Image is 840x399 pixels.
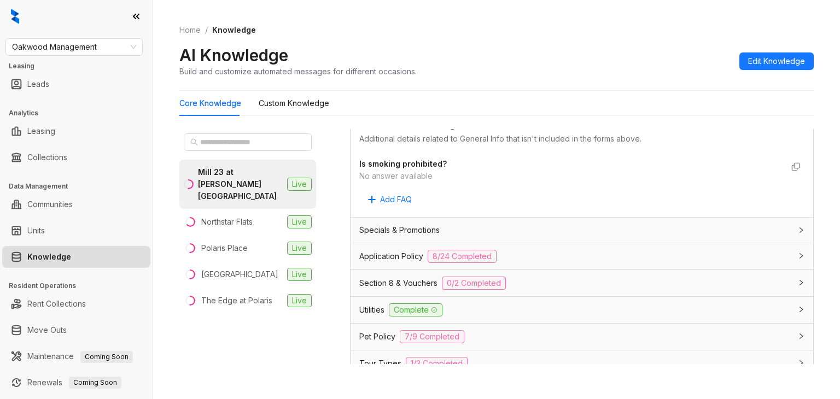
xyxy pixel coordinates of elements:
div: Application Policy8/24 Completed [351,243,813,269]
a: Communities [27,193,73,215]
div: Polaris Place [201,242,248,254]
div: Custom Knowledge [259,97,329,109]
a: Knowledge [27,246,71,268]
button: Edit Knowledge [739,52,814,70]
span: Add FAQ [380,193,412,206]
strong: Is smoking prohibited? [359,159,447,168]
h2: AI Knowledge [179,45,288,66]
div: Additional details related to General Info that isn't included in the forms above. [359,133,804,145]
a: Units [27,220,45,242]
span: collapsed [798,333,804,339]
div: [GEOGRAPHIC_DATA] [201,268,278,280]
a: Rent Collections [27,293,86,315]
span: Live [287,268,312,281]
span: Coming Soon [80,351,133,363]
a: Collections [27,146,67,168]
div: The Edge at Polaris [201,295,272,307]
li: / [205,24,208,36]
span: search [190,138,198,146]
div: UtilitiesComplete [351,297,813,323]
span: Edit Knowledge [748,55,805,67]
span: Live [287,242,312,255]
span: Tour Types [359,357,401,369]
div: Section 8 & Vouchers0/2 Completed [351,270,813,296]
h3: Analytics [9,108,153,118]
li: Communities [2,193,150,215]
div: Tour Types1/3 Completed [351,350,813,377]
li: Collections [2,146,150,168]
span: Utilities [359,304,384,316]
li: Maintenance [2,345,150,367]
h3: Data Management [9,181,153,191]
div: Build and customize automated messages for different occasions. [179,66,417,77]
div: Core Knowledge [179,97,241,109]
a: Leasing [27,120,55,142]
li: Knowledge [2,246,150,268]
a: Home [177,24,203,36]
h3: Resident Operations [9,281,153,291]
span: Section 8 & Vouchers [359,277,437,289]
img: logo [11,9,19,24]
li: Rent Collections [2,293,150,315]
span: 0/2 Completed [442,277,506,290]
span: collapsed [798,306,804,313]
li: Renewals [2,372,150,394]
div: Specials & Promotions [351,218,813,243]
span: collapsed [798,253,804,259]
span: Complete [389,303,442,316]
span: Live [287,178,312,191]
span: 7/9 Completed [400,330,464,343]
span: 1/3 Completed [406,357,468,370]
span: Pet Policy [359,331,395,343]
div: No answer available [359,170,783,182]
a: Leads [27,73,49,95]
div: Northstar Flats [201,216,253,228]
span: Live [287,215,312,228]
li: Move Outs [2,319,150,341]
span: Coming Soon [69,377,121,389]
span: Knowledge [212,25,256,34]
h3: Leasing [9,61,153,71]
span: 8/24 Completed [428,250,497,263]
button: Add FAQ [359,191,421,208]
li: Leasing [2,120,150,142]
span: Specials & Promotions [359,224,440,236]
span: collapsed [798,360,804,366]
a: RenewalsComing Soon [27,372,121,394]
a: Move Outs [27,319,67,341]
span: collapsed [798,227,804,233]
li: Leads [2,73,150,95]
span: Application Policy [359,250,423,262]
div: Mill 23 at [PERSON_NAME][GEOGRAPHIC_DATA] [198,166,283,202]
span: Live [287,294,312,307]
li: Units [2,220,150,242]
span: Oakwood Management [12,39,136,55]
span: collapsed [798,279,804,286]
div: Pet Policy7/9 Completed [351,324,813,350]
